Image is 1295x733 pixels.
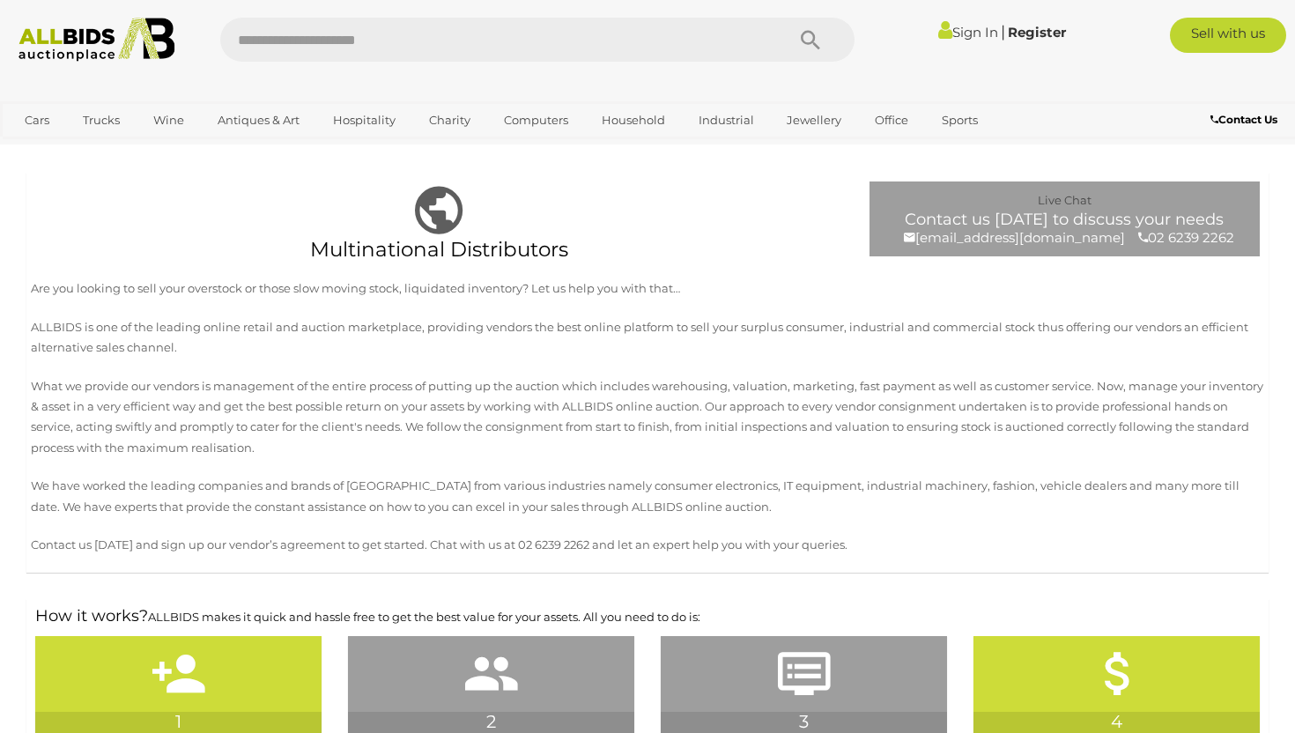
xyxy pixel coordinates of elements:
[1138,229,1234,246] a: 02 6239 2262
[13,135,161,164] a: [GEOGRAPHIC_DATA]
[904,229,1125,246] a: [EMAIL_ADDRESS][DOMAIN_NAME]
[22,367,1273,468] p: What we provide our vendors is management of the entire process of putting up the auction which i...
[938,24,998,41] a: Sign In
[35,608,1260,634] h3: How it works?
[905,210,1224,229] a: Contact us [DATE] to discuss your needs
[22,308,1273,367] p: ALLBIDS is one of the leading online retail and auction marketplace, providing vendors the best o...
[322,106,407,135] a: Hospitality
[35,239,843,261] h1: Multinational Distributors
[10,18,184,62] img: Allbids.com.au
[35,712,322,731] h2: 1
[1038,193,1091,207] a: Live Chat
[142,106,196,135] a: Wine
[863,106,920,135] a: Office
[418,106,482,135] a: Charity
[348,712,634,731] h2: 2
[1170,18,1286,53] a: Sell with us
[930,106,989,135] a: Sports
[1210,113,1277,126] b: Contact Us
[71,106,131,135] a: Trucks
[590,106,677,135] a: Household
[1008,24,1066,41] a: Register
[766,18,855,62] button: Search
[492,106,580,135] a: Computers
[22,526,1273,564] p: Contact us [DATE] and sign up our vendor’s agreement to get started. Chat with us at 02 6239 2262...
[22,467,1273,526] p: We have worked the leading companies and brands of [GEOGRAPHIC_DATA] from various industries name...
[206,106,311,135] a: Antiques & Art
[1001,22,1005,41] span: |
[687,106,766,135] a: Industrial
[22,270,1273,307] p: Are you looking to sell your overstock or those slow moving stock, liquidated inventory? Let us h...
[1210,110,1282,130] a: Contact Us
[661,712,947,731] h2: 3
[13,106,61,135] a: Cars
[148,610,700,624] span: ALLBIDS makes it quick and hassle free to get the best value for your assets. All you need to do is:
[775,106,853,135] a: Jewellery
[973,712,1260,731] h2: 4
